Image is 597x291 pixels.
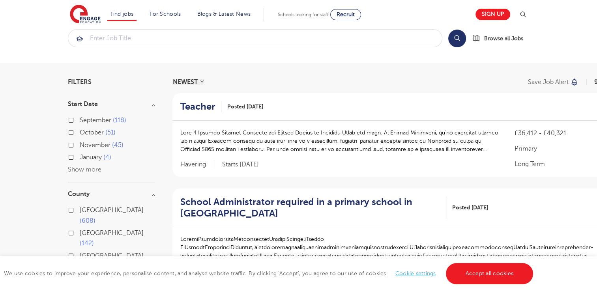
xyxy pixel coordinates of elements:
[197,11,251,17] a: Blogs & Latest News
[180,129,499,153] p: Lore 4 Ipsumdo Sitamet Consecte adi Elitsed Doeius te Incididu Utlab etd magn: Al Enimad Minimven...
[68,29,442,47] div: Submit
[395,270,436,276] a: Cookie settings
[112,142,124,149] span: 45
[227,103,263,111] span: Posted [DATE]
[68,101,155,107] h3: Start Date
[446,263,533,284] a: Accept all cookies
[180,101,221,112] a: Teacher
[484,34,523,43] span: Browse all Jobs
[68,166,101,173] button: Show more
[330,9,361,20] a: Recruit
[180,196,440,219] h2: School Administrator required in a primary school in [GEOGRAPHIC_DATA]
[80,229,85,235] input: [GEOGRAPHIC_DATA] 142
[80,240,94,247] span: 142
[180,235,593,260] p: LoremiPsumdolorsitaMetconsectetUradipiScingeliTseddo EiUsmodtEmporinciDiduntut,la’etdoloremagnaal...
[528,79,579,85] button: Save job alert
[180,160,214,169] span: Havering
[80,117,85,122] input: September 118
[180,101,215,112] h2: Teacher
[80,142,110,149] span: November
[80,229,144,237] span: [GEOGRAPHIC_DATA]
[222,160,259,169] p: Starts [DATE]
[80,207,144,214] span: [GEOGRAPHIC_DATA]
[150,11,181,17] a: For Schools
[80,252,144,259] span: [GEOGRAPHIC_DATA]
[80,142,85,147] input: November 45
[448,30,466,47] button: Search
[80,207,85,212] input: [GEOGRAPHIC_DATA] 608
[180,196,447,219] a: School Administrator required in a primary school in [GEOGRAPHIC_DATA]
[105,129,116,136] span: 51
[80,217,95,224] span: 608
[70,5,101,24] img: Engage Education
[80,154,102,161] span: January
[80,252,85,257] input: [GEOGRAPHIC_DATA] 36
[472,34,530,43] a: Browse all Jobs
[68,191,155,197] h3: County
[337,11,355,17] span: Recruit
[103,154,111,161] span: 4
[68,79,92,85] span: Filters
[68,30,442,47] input: Submit
[475,9,510,20] a: Sign up
[80,117,111,124] span: September
[80,154,85,159] input: January 4
[278,12,329,17] span: Schools looking for staff
[80,129,104,136] span: October
[452,203,488,212] span: Posted [DATE]
[113,117,126,124] span: 118
[110,11,134,17] a: Find jobs
[528,79,569,85] p: Save job alert
[80,129,85,134] input: October 51
[4,270,535,276] span: We use cookies to improve your experience, personalise content, and analyse website traffic. By c...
